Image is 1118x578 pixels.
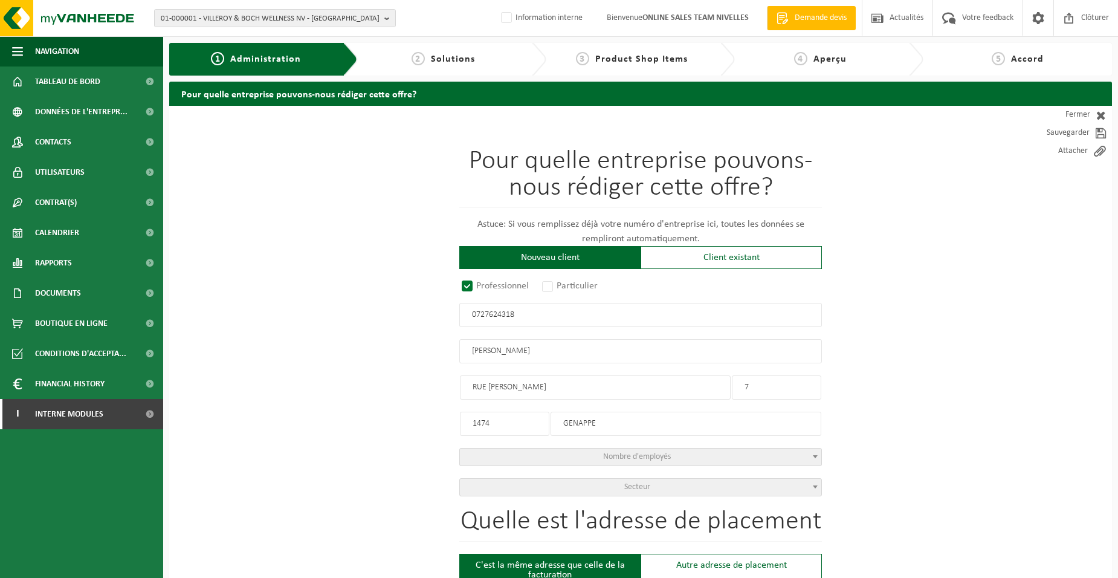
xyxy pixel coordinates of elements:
span: Solutions [431,54,475,64]
span: Tableau de bord [35,67,100,97]
p: Astuce: Si vous remplissez déjà votre numéro d'entreprise ici, toutes les données se rempliront a... [459,217,822,246]
span: Secteur [624,482,650,492]
strong: ONLINE SALES TEAM NIVELLES [642,13,749,22]
span: Utilisateurs [35,157,85,187]
span: Demande devis [792,12,850,24]
span: Administration [230,54,301,64]
a: 2Solutions [364,52,522,67]
a: Attacher [1003,142,1112,160]
span: Aperçu [813,54,847,64]
span: 5 [992,52,1005,65]
a: Fermer [1003,106,1112,124]
span: Documents [35,278,81,308]
a: Sauvegarder [1003,124,1112,142]
span: Contacts [35,127,71,157]
span: Interne modules [35,399,103,429]
span: I [12,399,23,429]
span: Nombre d'employés [603,452,671,461]
span: 1 [211,52,224,65]
input: Rue [460,375,731,400]
span: Données de l'entrepr... [35,97,128,127]
span: 4 [794,52,807,65]
div: Client existant [641,246,822,269]
label: Professionnel [459,278,532,294]
a: 3Product Shop Items [552,52,711,67]
span: Conditions d'accepta... [35,339,126,369]
a: 5Accord [929,52,1106,67]
input: Nom [459,339,822,363]
h1: Quelle est l'adresse de placement [459,508,822,542]
span: 01-000001 - VILLEROY & BOCH WELLNESS NV - [GEOGRAPHIC_DATA] [161,10,380,28]
input: Numéro [732,375,821,400]
span: Contrat(s) [35,187,77,218]
a: 1Administration [178,52,334,67]
input: code postal [460,412,549,436]
span: Product Shop Items [595,54,688,64]
h2: Pour quelle entreprise pouvons-nous rédiger cette offre? [169,82,1112,105]
h1: Pour quelle entreprise pouvons-nous rédiger cette offre? [459,148,822,208]
label: Information interne [499,9,583,27]
span: 3 [576,52,589,65]
span: Boutique en ligne [35,308,108,339]
a: 4Aperçu [741,52,899,67]
button: 01-000001 - VILLEROY & BOCH WELLNESS NV - [GEOGRAPHIC_DATA] [154,9,396,27]
span: Calendrier [35,218,79,248]
input: Ville [551,412,821,436]
span: Rapports [35,248,72,278]
div: Nouveau client [459,246,641,269]
a: Demande devis [767,6,856,30]
input: Numéro d'entreprise [459,303,822,327]
span: Accord [1011,54,1044,64]
label: Particulier [540,278,601,294]
span: Financial History [35,369,105,399]
span: 2 [412,52,425,65]
span: Navigation [35,36,79,67]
